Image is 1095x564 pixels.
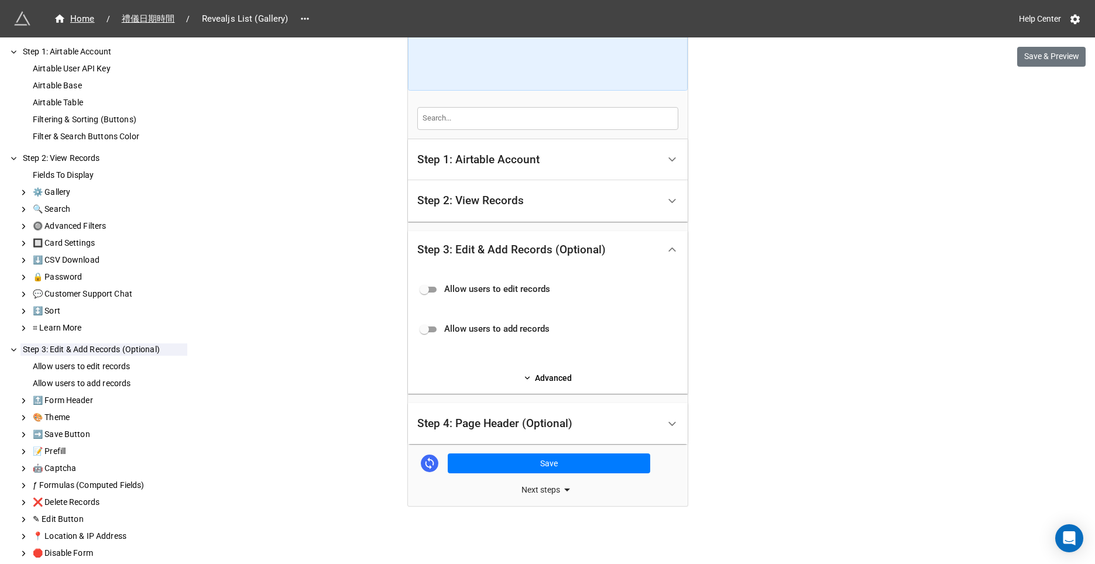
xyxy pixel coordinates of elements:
[417,195,524,207] div: Step 2: View Records
[20,343,187,356] div: Step 3: Edit & Add Records (Optional)
[54,12,95,26] div: Home
[30,237,187,249] div: 🔲 Card Settings
[30,254,187,266] div: ⬇️ CSV Download
[417,154,540,166] div: Step 1: Airtable Account
[107,13,110,25] li: /
[30,186,187,198] div: ⚙️ Gallery
[30,305,187,317] div: ↕️ Sort
[195,12,296,26] span: Revealjs List (Gallery)
[1055,524,1083,552] div: Open Intercom Messenger
[47,12,102,26] a: Home
[30,479,187,491] div: ƒ Formulas (Computed Fields)
[417,107,678,129] input: Search...
[408,180,688,222] div: Step 2: View Records
[417,244,606,256] div: Step 3: Edit & Add Records (Optional)
[14,11,30,27] img: miniextensions-icon.73ae0678.png
[186,13,190,25] li: /
[30,288,187,300] div: 💬 Customer Support Chat
[444,283,550,297] span: Allow users to edit records
[30,80,187,92] div: Airtable Base
[30,462,187,474] div: 🤖 Captcha
[408,139,688,181] div: Step 1: Airtable Account
[30,394,187,407] div: 🔝 Form Header
[408,483,688,497] div: Next steps
[20,152,187,164] div: Step 2: View Records
[30,114,187,126] div: Filtering & Sorting (Buttons)
[30,496,187,508] div: ❌ Delete Records
[20,46,187,58] div: Step 1: Airtable Account
[30,411,187,424] div: 🎨 Theme
[444,322,550,336] span: Allow users to add records
[1011,8,1069,29] a: Help Center
[30,271,187,283] div: 🔒 Password
[408,231,688,269] div: Step 3: Edit & Add Records (Optional)
[30,360,187,373] div: Allow users to edit records
[30,547,187,559] div: 🛑 Disable Form
[1017,47,1086,67] button: Save & Preview
[30,445,187,458] div: 📝 Prefill
[30,220,187,232] div: 🔘 Advanced Filters
[47,12,296,26] nav: breadcrumb
[30,513,187,525] div: ✎ Edit Button
[408,403,688,445] div: Step 4: Page Header (Optional)
[30,322,187,334] div: ⌗ Learn More
[408,269,688,394] div: Step 3: Edit & Add Records (Optional)
[115,12,182,26] a: 禮儀日期時間
[30,203,187,215] div: 🔍 Search
[30,97,187,109] div: Airtable Table
[30,377,187,390] div: Allow users to add records
[421,455,438,472] a: Sync Base Structure
[30,63,187,75] div: Airtable User API Key
[30,530,187,542] div: 📍 Location & IP Address
[30,169,187,181] div: Fields To Display
[30,130,187,143] div: Filter & Search Buttons Color
[448,453,650,473] button: Save
[417,372,678,384] a: Advanced
[30,428,187,441] div: ➡️ Save Button
[417,418,572,429] div: Step 4: Page Header (Optional)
